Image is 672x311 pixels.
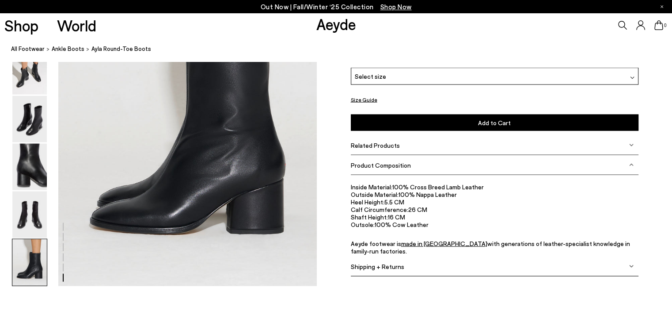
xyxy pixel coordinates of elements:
[11,44,45,54] a: All Footwear
[351,240,638,255] p: Aeyde footwear is with generations of leather-specialist knowledge in family-run factories.
[380,3,412,11] span: Navigate to /collections/new-in
[12,96,47,142] img: Ayla Round-Toe Boots - Image 3
[351,191,638,198] li: 100% Nappa Leather
[351,161,411,169] span: Product Composition
[261,1,412,12] p: Out Now | Fall/Winter ‘25 Collection
[351,213,638,221] li: 16 CM
[52,45,84,52] span: ankle boots
[351,198,384,206] span: Heel Height:
[351,191,399,198] span: Outside Material:
[355,72,386,81] span: Select size
[663,23,668,28] span: 0
[12,192,47,238] img: Ayla Round-Toe Boots - Image 5
[629,143,634,148] img: svg%3E
[351,213,388,221] span: Shaft Height:
[351,183,638,191] li: 100% Cross Breed Lamb Leather
[57,18,96,33] a: World
[351,263,404,270] span: Shipping + Returns
[316,15,356,33] a: Aeyde
[654,20,663,30] a: 0
[52,44,84,54] a: ankle boots
[629,163,634,168] img: svg%3E
[91,44,151,54] span: Ayla Round-Toe Boots
[12,144,47,190] img: Ayla Round-Toe Boots - Image 4
[11,37,672,61] nav: breadcrumb
[351,221,375,228] span: Outsole:
[629,265,634,269] img: svg%3E
[351,206,638,213] li: 26 CM
[351,142,400,149] span: Related Products
[351,198,638,206] li: 5.5 CM
[478,119,511,127] span: Add to Cart
[351,206,408,213] span: Calf Circumference:
[12,239,47,286] img: Ayla Round-Toe Boots - Image 6
[351,115,638,131] button: Add to Cart
[4,18,38,33] a: Shop
[401,240,487,247] a: made in [GEOGRAPHIC_DATA]
[12,48,47,95] img: Ayla Round-Toe Boots - Image 2
[630,76,634,80] img: svg%3E
[351,94,377,105] button: Size Guide
[351,221,638,228] li: 100% Cow Leather
[351,183,392,191] span: Inside Material:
